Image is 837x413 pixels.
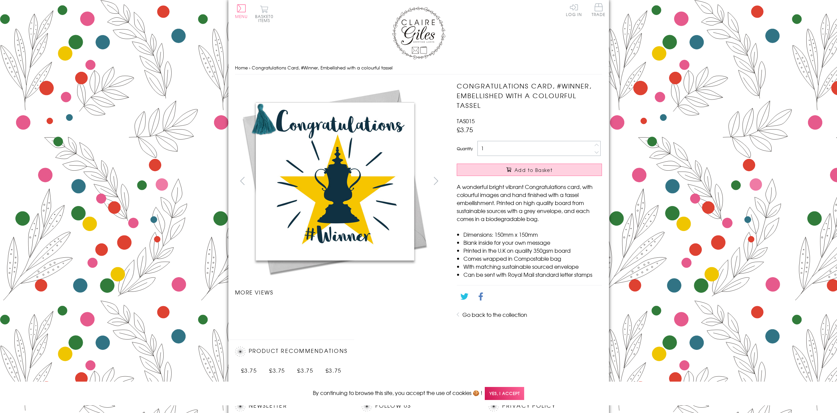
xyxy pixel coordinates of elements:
span: Yes, I accept [485,387,524,400]
span: £3.75 [241,366,257,374]
span: £3.75 [297,366,313,374]
h3: More views [235,288,444,296]
nav: breadcrumbs [235,61,602,75]
p: A wonderful bright vibrant Congratulations card, with colourful images and hand finished with a t... [457,183,602,223]
span: Congratulations Card, #Winner, Embellished with a colourful tassel [252,64,393,71]
span: Menu [235,13,248,19]
li: Carousel Page 4 [391,303,443,318]
a: Trade [592,3,606,18]
ul: Carousel Pagination [235,303,444,318]
a: Graduation Congratulations Card, Star, Embellished with a colourful tassel £3.75 [291,361,319,374]
a: Welsh Congratulations Card, #Winner, Tassel Embellished £3.75 [320,361,348,374]
li: Can be sent with Royal Mail standard letter stamps [463,270,602,278]
span: £3.75 [269,366,285,374]
h2: Newsletter [235,401,349,411]
span: Add to Basket [514,167,553,173]
li: Dimensions: 150mm x 150mm [463,230,602,238]
span: £3.75 [326,366,342,374]
span: TAS015 [457,117,475,125]
a: Wedding Congratulations Card, Flowers Heart, Embellished with a colourful tassel £3.75 [235,361,263,374]
span: › [249,64,250,71]
span: 0 items [258,13,273,23]
a: Thank You Card, Flowers, Thank You, Embellished with a colourful tassel £3.75 [263,361,291,374]
button: prev [235,173,250,188]
a: Home [235,64,248,71]
a: Go back to the collection [462,311,527,319]
a: Privacy Policy [502,401,555,410]
h2: Product recommendations [235,347,348,357]
button: Menu [235,4,248,18]
li: With matching sustainable sourced envelope [463,262,602,270]
h1: Congratulations Card, #Winner, Embellished with a colourful tassel [457,81,602,110]
span: £3.75 [457,125,473,134]
button: Add to Basket [457,164,602,176]
h2: Follow Us [362,401,475,411]
li: Blank inside for your own message [463,238,602,246]
img: Congratulations Card, #Winner, Embellished with a colourful tassel [443,81,644,281]
button: Basket0 items [255,5,273,22]
img: Claire Giles Greetings Cards [392,7,445,59]
label: Quantity [457,146,473,152]
li: Printed in the U.K on quality 350gsm board [463,246,602,254]
img: Congratulations Card, #Winner, Embellished with a colourful tassel [235,81,435,281]
span: Trade [592,3,606,16]
li: Carousel Page 2 [287,303,339,318]
a: Log In [566,3,582,16]
li: Comes wrapped in Compostable bag [463,254,602,262]
button: next [428,173,443,188]
li: Carousel Page 1 (Current Slide) [235,303,287,318]
li: Carousel Page 3 [339,303,391,318]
